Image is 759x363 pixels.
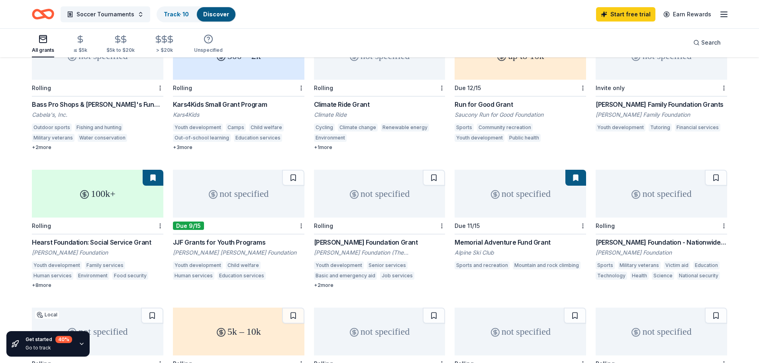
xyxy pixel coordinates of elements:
[173,144,304,151] div: + 3 more
[32,222,51,229] div: Rolling
[75,124,123,131] div: Fishing and hunting
[314,308,445,355] div: not specified
[314,124,335,131] div: Cycling
[652,272,674,280] div: Science
[173,308,304,355] div: 5k – 10k
[513,261,581,269] div: Mountain and rock climbing
[106,31,135,57] button: $5k to $20k
[455,84,481,91] div: Due 12/15
[173,170,304,282] a: not specifiedDue 9/15JJF Grants for Youth Programs[PERSON_NAME] [PERSON_NAME] FoundationYouth dev...
[314,144,445,151] div: + 1 more
[455,170,586,218] div: not specified
[194,31,223,57] button: Unspecified
[25,336,72,343] div: Get started
[173,100,304,109] div: Kars4Kids Small Grant Program
[73,31,87,57] button: ≤ $5k
[455,111,586,119] div: Saucony Run for Good Foundation
[32,100,163,109] div: Bass Pro Shops & [PERSON_NAME]'s Funding
[596,170,727,282] a: not specifiedRolling[PERSON_NAME] Foundation - Nationwide Grants[PERSON_NAME] FoundationSportsMil...
[112,272,148,280] div: Food security
[649,124,672,131] div: Tutoring
[314,170,445,288] a: not specifiedRolling[PERSON_NAME] Foundation Grant[PERSON_NAME] Foundation (The [PERSON_NAME] Fou...
[314,170,445,218] div: not specified
[32,170,163,218] div: 100k+
[455,249,586,257] div: Alpine Ski Club
[32,249,163,257] div: [PERSON_NAME] Foundation
[701,38,721,47] span: Search
[173,124,223,131] div: Youth development
[380,272,414,280] div: Job services
[154,47,175,53] div: > $20k
[314,32,445,151] a: not specifiedRollingClimate Ride GrantClimate RideCyclingClimate changeRenewable energyEnvironmen...
[226,261,261,269] div: Child welfare
[32,272,73,280] div: Human services
[596,272,627,280] div: Technology
[596,124,645,131] div: Youth development
[338,124,378,131] div: Climate change
[381,124,429,131] div: Renewable energy
[32,261,82,269] div: Youth development
[664,261,690,269] div: Victim aid
[455,134,504,142] div: Youth development
[596,100,727,109] div: [PERSON_NAME] Family Foundation Grants
[596,222,615,229] div: Rolling
[596,170,727,218] div: not specified
[508,134,541,142] div: Public health
[314,84,333,91] div: Rolling
[173,272,214,280] div: Human services
[32,124,72,131] div: Outdoor sports
[173,261,223,269] div: Youth development
[35,311,59,319] div: Local
[173,32,304,151] a: 500 – 2kRollingKars4Kids Small Grant ProgramKars4KidsYouth developmentCampsChild welfareOut-of-sc...
[32,31,54,57] button: All grants
[203,11,229,18] a: Discover
[32,134,75,142] div: Military veterans
[32,32,163,151] a: not specifiedRollingBass Pro Shops & [PERSON_NAME]'s FundingCabela's, Inc.Outdoor sportsFishing a...
[173,170,304,218] div: not specified
[173,134,231,142] div: Out-of-school learning
[596,111,727,119] div: [PERSON_NAME] Family Foundation
[173,237,304,247] div: JJF Grants for Youth Programs
[618,261,661,269] div: Military veterans
[32,144,163,151] div: + 2 more
[32,84,51,91] div: Rolling
[677,272,720,280] div: National security
[32,47,54,53] div: All grants
[314,272,377,280] div: Basic and emergency aid
[455,170,586,272] a: not specifiedDue 11/15Memorial Adventure Fund GrantAlpine Ski ClubSports and recreationMountain a...
[455,222,480,229] div: Due 11/15
[234,134,282,142] div: Education services
[314,222,333,229] div: Rolling
[596,261,615,269] div: Sports
[32,237,163,247] div: Hearst Foundation: Social Service Grant
[164,11,189,18] a: Track· 10
[596,249,727,257] div: [PERSON_NAME] Foundation
[78,134,127,142] div: Water conservation
[477,124,533,131] div: Community recreation
[675,124,720,131] div: Financial services
[596,84,625,91] div: Invite only
[596,237,727,247] div: [PERSON_NAME] Foundation - Nationwide Grants
[55,336,72,343] div: 40 %
[314,134,347,142] div: Environment
[32,308,163,355] div: not specified
[32,170,163,288] a: 100k+RollingHearst Foundation: Social Service Grant[PERSON_NAME] FoundationYouth developmentFamil...
[61,6,150,22] button: Soccer Tournaments
[32,5,54,24] a: Home
[314,237,445,247] div: [PERSON_NAME] Foundation Grant
[596,308,727,355] div: not specified
[596,32,727,134] a: not specifiedInvite only[PERSON_NAME] Family Foundation Grants[PERSON_NAME] Family FoundationYout...
[314,282,445,288] div: + 2 more
[226,124,246,131] div: Camps
[173,222,204,230] div: Due 9/15
[76,272,109,280] div: Environment
[249,124,284,131] div: Child welfare
[173,84,192,91] div: Rolling
[173,249,304,257] div: [PERSON_NAME] [PERSON_NAME] Foundation
[659,7,716,22] a: Earn Rewards
[314,261,364,269] div: Youth development
[314,249,445,257] div: [PERSON_NAME] Foundation (The [PERSON_NAME] Foundation)
[32,282,163,288] div: + 8 more
[687,35,727,51] button: Search
[154,31,175,57] button: > $20k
